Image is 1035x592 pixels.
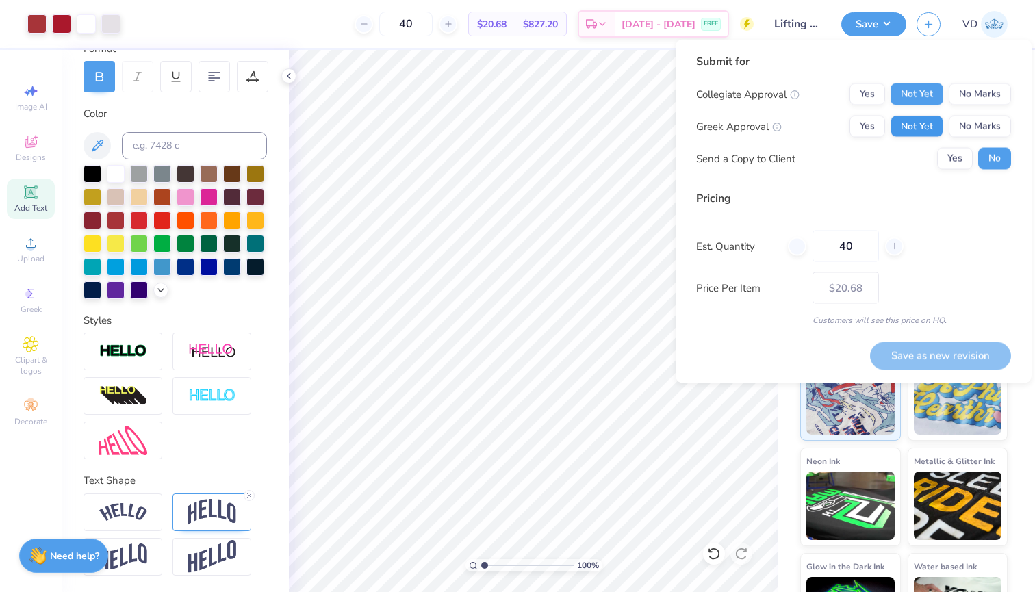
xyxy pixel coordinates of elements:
[914,472,1002,540] img: Metallic & Glitter Ink
[914,559,977,574] span: Water based Ink
[696,118,782,134] div: Greek Approval
[696,280,802,296] label: Price Per Item
[477,17,507,31] span: $20.68
[379,12,433,36] input: – –
[622,17,695,31] span: [DATE] - [DATE]
[849,83,885,105] button: Yes
[99,344,147,359] img: Stroke
[891,116,943,138] button: Not Yet
[523,17,558,31] span: $827.20
[696,53,1011,70] div: Submit for
[696,190,1011,207] div: Pricing
[696,86,800,102] div: Collegiate Approval
[841,12,906,36] button: Save
[806,559,884,574] span: Glow in the Dark Ink
[806,366,895,435] img: Standard
[188,499,236,525] img: Arch
[849,116,885,138] button: Yes
[949,83,1011,105] button: No Marks
[962,16,977,32] span: VD
[806,472,895,540] img: Neon Ink
[188,388,236,404] img: Negative Space
[99,543,147,570] img: Flag
[122,132,267,159] input: e.g. 7428 c
[50,550,99,563] strong: Need help?
[914,366,1002,435] img: Puff Ink
[188,540,236,574] img: Rise
[949,116,1011,138] button: No Marks
[937,148,973,170] button: Yes
[99,503,147,522] img: Arc
[84,106,267,122] div: Color
[981,11,1008,38] img: Vincent Dileone
[84,473,267,489] div: Text Shape
[813,231,879,262] input: – –
[17,253,44,264] span: Upload
[806,454,840,468] span: Neon Ink
[188,343,236,360] img: Shadow
[7,355,55,376] span: Clipart & logos
[16,152,46,163] span: Designs
[21,304,42,315] span: Greek
[704,19,718,29] span: FREE
[891,83,943,105] button: Not Yet
[84,313,267,329] div: Styles
[764,10,831,38] input: Untitled Design
[99,426,147,455] img: Free Distort
[696,314,1011,326] div: Customers will see this price on HQ.
[577,559,599,571] span: 100 %
[962,11,1008,38] a: VD
[15,101,47,112] span: Image AI
[14,203,47,214] span: Add Text
[99,385,147,407] img: 3d Illusion
[14,416,47,427] span: Decorate
[978,148,1011,170] button: No
[914,454,995,468] span: Metallic & Glitter Ink
[696,151,795,166] div: Send a Copy to Client
[696,238,778,254] label: Est. Quantity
